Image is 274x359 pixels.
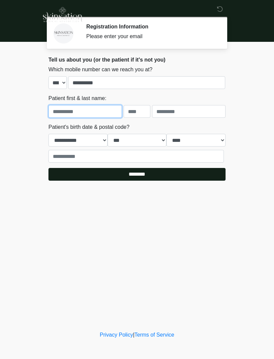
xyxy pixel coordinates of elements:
a: Terms of Service [134,332,174,338]
a: | [133,332,134,338]
img: Skinsation Medical Aesthetics Logo [42,5,83,23]
label: Patient first & last name: [48,94,106,102]
label: Which mobile number can we reach you at? [48,66,152,74]
img: Agent Avatar [53,23,74,43]
a: Privacy Policy [100,332,133,338]
div: Please enter your email [86,32,216,40]
h2: Tell us about you (or the patient if it's not you) [48,57,226,63]
label: Patient's birth date & postal code? [48,123,129,131]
